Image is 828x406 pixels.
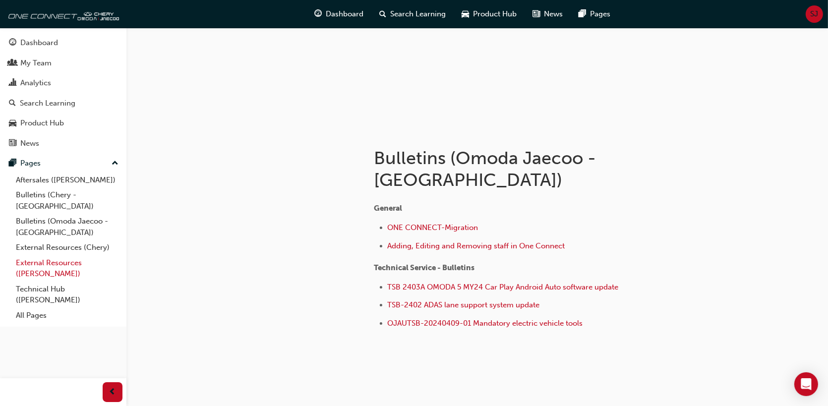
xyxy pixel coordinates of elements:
[12,255,122,282] a: External Resources ([PERSON_NAME])
[20,58,52,69] div: My Team
[374,204,403,213] span: General
[20,37,58,49] div: Dashboard
[9,59,16,68] span: people-icon
[388,319,583,328] a: OJAUTSB-20240409-01 Mandatory electric vehicle tools
[473,8,517,20] span: Product Hub
[306,4,371,24] a: guage-iconDashboard
[9,159,16,168] span: pages-icon
[20,117,64,129] div: Product Hub
[314,8,322,20] span: guage-icon
[20,77,51,89] div: Analytics
[388,283,619,291] span: TSB 2403A OMODA 5 MY24 Car Play Android Auto software update
[388,300,540,309] a: TSB-2402 ADAS lane support system update
[525,4,571,24] a: news-iconNews
[371,4,454,24] a: search-iconSearch Learning
[794,372,818,396] div: Open Intercom Messenger
[5,4,119,24] img: oneconnect
[374,263,475,272] span: Technical Service - Bulletins
[462,8,469,20] span: car-icon
[109,386,117,399] span: prev-icon
[9,119,16,128] span: car-icon
[4,134,122,153] a: News
[388,283,619,291] a: ​TSB 2403A OMODA 5 MY24 Car Play Android Auto software update
[12,282,122,308] a: Technical Hub ([PERSON_NAME])
[20,98,75,109] div: Search Learning
[4,74,122,92] a: Analytics
[12,173,122,188] a: Aftersales ([PERSON_NAME])
[454,4,525,24] a: car-iconProduct Hub
[4,114,122,132] a: Product Hub
[579,8,586,20] span: pages-icon
[806,5,823,23] button: SJ
[9,39,16,48] span: guage-icon
[4,32,122,154] button: DashboardMy TeamAnalyticsSearch LearningProduct HubNews
[374,147,700,190] h1: Bulletins (Omoda Jaecoo - [GEOGRAPHIC_DATA])
[390,8,446,20] span: Search Learning
[12,187,122,214] a: Bulletins (Chery - [GEOGRAPHIC_DATA])
[112,157,118,170] span: up-icon
[20,158,41,169] div: Pages
[590,8,610,20] span: Pages
[4,154,122,173] button: Pages
[388,223,478,232] a: ONE CONNECT-Migration
[4,34,122,52] a: Dashboard
[9,79,16,88] span: chart-icon
[9,99,16,108] span: search-icon
[379,8,386,20] span: search-icon
[12,240,122,255] a: External Resources (Chery)
[4,94,122,113] a: Search Learning
[388,241,565,250] a: Adding, Editing and Removing staff in One Connect
[12,214,122,240] a: Bulletins (Omoda Jaecoo - [GEOGRAPHIC_DATA])
[544,8,563,20] span: News
[20,138,39,149] div: News
[9,139,16,148] span: news-icon
[811,8,819,20] span: SJ
[12,308,122,323] a: All Pages
[4,54,122,72] a: My Team
[326,8,363,20] span: Dashboard
[532,8,540,20] span: news-icon
[571,4,618,24] a: pages-iconPages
